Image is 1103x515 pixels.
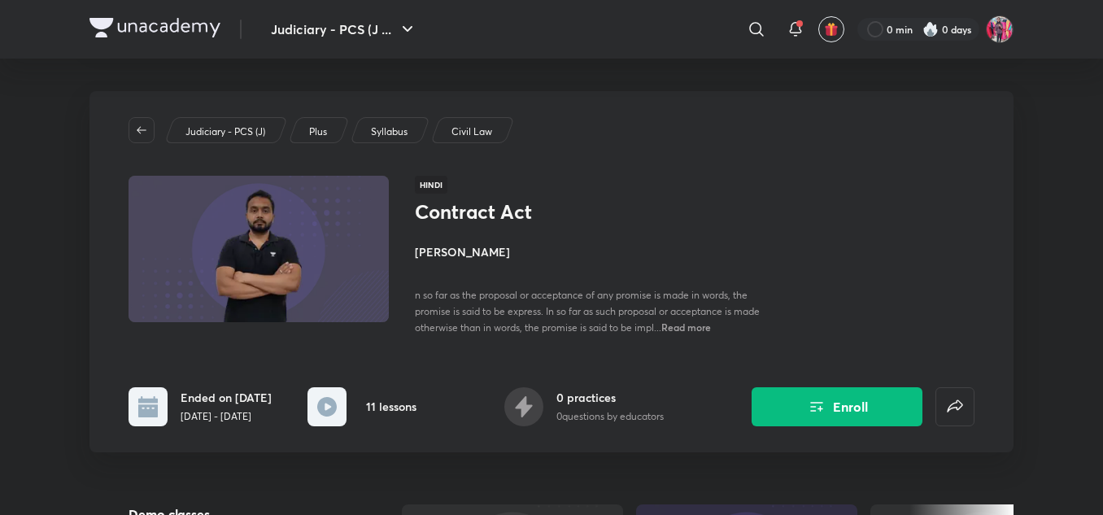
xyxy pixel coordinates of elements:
a: Plus [307,124,330,139]
a: Civil Law [449,124,495,139]
a: Syllabus [368,124,411,139]
button: false [935,387,974,426]
span: n so far as the proposal or acceptance of any promise is made in words, the promise is said to be... [415,289,760,334]
p: [DATE] - [DATE] [181,409,272,424]
h6: 11 lessons [366,398,416,415]
img: avatar [824,22,839,37]
button: Judiciary - PCS (J ... [261,13,427,46]
img: Thumbnail [126,174,391,324]
span: Hindi [415,176,447,194]
h4: [PERSON_NAME] [415,243,779,260]
button: avatar [818,16,844,42]
span: Read more [661,321,711,334]
h1: Contract Act [415,200,681,224]
p: Plus [309,124,327,139]
h6: Ended on [DATE] [181,389,272,406]
button: Enroll [752,387,922,426]
p: Judiciary - PCS (J) [185,124,265,139]
p: 0 questions by educators [556,409,664,424]
img: Company Logo [89,18,220,37]
a: Company Logo [89,18,220,41]
img: streak [922,21,939,37]
img: Archita Mittal [986,15,1014,43]
a: Judiciary - PCS (J) [183,124,268,139]
p: Civil Law [451,124,492,139]
h6: 0 practices [556,389,664,406]
p: Syllabus [371,124,408,139]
